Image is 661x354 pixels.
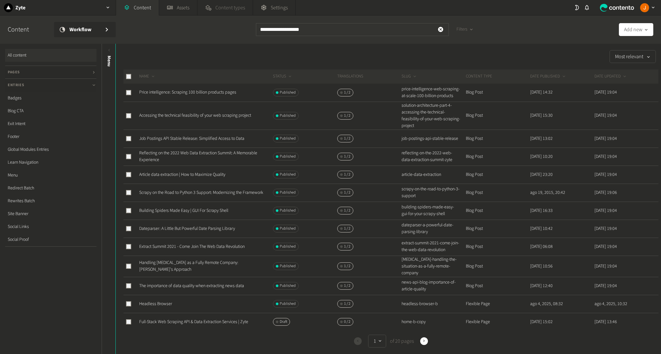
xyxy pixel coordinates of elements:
[389,337,414,345] span: of 20 pages
[280,190,296,195] span: Published
[344,136,350,141] span: 1 / 2
[344,301,350,307] span: 1 / 2
[619,23,653,36] button: Add new
[344,208,350,213] span: 1 / 2
[280,244,296,250] span: Published
[273,73,293,80] button: STATUS
[594,135,617,142] time: [DATE] 19:04
[401,148,466,166] td: reflecting-on-the-2022-web-data-extraction-summit-zyte
[466,148,530,166] td: Blog Post
[368,335,386,348] button: 1
[106,56,113,67] span: Menu
[466,102,530,130] td: Blog Post
[466,220,530,238] td: Blog Post
[594,112,617,119] time: [DATE] 19:04
[5,143,96,156] a: Global Modules Entries
[280,226,296,231] span: Published
[280,172,296,177] span: Published
[344,226,350,231] span: 1 / 2
[139,171,225,178] a: Article data extraction | How to Maximize Quality
[401,256,466,277] td: [MEDICAL_DATA]-handling-the-situation-as-a-fully-remote-company
[594,319,617,325] time: [DATE] 13:46
[401,238,466,256] td: extract-summit-2021-come-join-the-web-data-revolution
[139,112,251,119] a: Accessing the technical feasibility of your web scraping project
[344,283,350,289] span: 1 / 2
[530,135,553,142] time: [DATE] 13:02
[280,208,296,213] span: Published
[5,169,96,182] a: Menu
[215,4,245,12] span: Content types
[401,277,466,295] td: news-api-blog-importance-of-article-quality
[530,301,563,307] time: ago 4, 2025, 08:32
[4,3,13,12] img: Zyte
[401,295,466,313] td: headless-browser-b
[5,49,96,62] a: All content
[594,89,617,95] time: [DATE] 19:04
[8,82,24,88] span: Entries
[280,113,296,119] span: Published
[594,283,617,289] time: [DATE] 19:04
[401,220,466,238] td: dateparser-a-powerful-date-parsing-library
[610,50,656,63] button: Most relevant
[139,283,244,289] a: The importance of data quality when extracting news data
[280,301,296,307] span: Published
[466,277,530,295] td: Blog Post
[466,202,530,220] td: Blog Post
[466,84,530,102] td: Blog Post
[402,73,417,80] button: SLUG
[344,113,350,119] span: 1 / 2
[69,26,99,33] span: Workflow
[54,22,116,37] a: Workflow
[530,189,565,196] time: ago 19, 2015, 20:42
[401,313,466,331] td: home-b-copy
[139,150,257,163] a: Reflecting on the 2022 Web Data Extraction Summit: A Memorable Experience
[640,3,649,12] img: Josu Escalada
[271,4,288,12] span: Settings
[139,89,236,95] a: Price intelligence: Scraping 100 billion products pages
[344,154,350,159] span: 1 / 2
[344,172,350,177] span: 1 / 2
[344,90,350,95] span: 1 / 2
[139,189,263,196] a: Scrapy on the Road to Python 3 Support: Modernizing the Framework
[530,319,553,325] time: [DATE] 15:02
[5,92,96,104] a: Badges
[337,69,401,84] th: Translations
[530,89,553,95] time: [DATE] 14:32
[344,190,350,195] span: 1 / 2
[594,225,617,232] time: [DATE] 19:04
[344,244,350,250] span: 1 / 2
[594,171,617,178] time: [DATE] 19:04
[466,256,530,277] td: Blog Post
[8,25,44,34] h2: Content
[5,195,96,207] a: Rewrites Batch
[530,112,553,119] time: [DATE] 15:30
[5,130,96,143] a: Footer
[466,313,530,331] td: Flexible Page
[466,69,530,84] th: CONTENT TYPE
[530,243,553,250] time: [DATE] 06:08
[15,4,25,12] h2: Zyte
[5,233,96,246] a: Social Proof
[5,207,96,220] a: Site Banner
[139,73,156,80] button: NAME
[594,301,627,307] time: ago 4, 2025, 10:32
[8,69,20,75] span: Pages
[344,319,350,325] span: 0 / 2
[5,104,96,117] a: Blog CTA
[401,184,466,202] td: scrapy-on-the-road-to-python-3-support
[457,26,467,33] span: Filters
[344,263,350,269] span: 1 / 2
[530,207,553,214] time: [DATE] 16:33
[139,135,244,142] a: Job Postings API Stable Release: Simplified Access to Data
[5,220,96,233] a: Social Links
[594,153,617,160] time: [DATE] 19:04
[594,207,617,214] time: [DATE] 19:04
[401,166,466,184] td: article-data-extraction
[401,202,466,220] td: building-spiders-made-easy-gui-for-your-scrapy-shell
[466,184,530,202] td: Blog Post
[5,117,96,130] a: Exit Intent
[594,243,617,250] time: [DATE] 19:04
[139,243,245,250] a: Extract Summit 2021 - Come Join The Web Data Revolution
[530,153,553,160] time: [DATE] 10:20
